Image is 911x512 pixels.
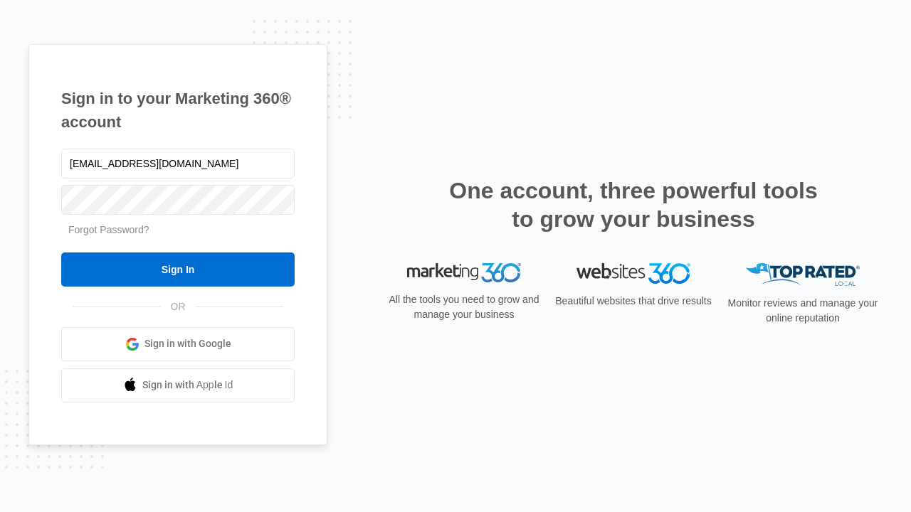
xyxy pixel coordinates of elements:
[723,296,883,326] p: Monitor reviews and manage your online reputation
[61,87,295,134] h1: Sign in to your Marketing 360® account
[746,263,860,287] img: Top Rated Local
[61,149,295,178] input: Email
[142,378,233,393] span: Sign in with Apple Id
[445,176,822,233] h2: One account, three powerful tools to grow your business
[576,263,690,284] img: Websites 360
[61,368,295,402] a: Sign in with Apple Id
[407,263,521,283] img: Marketing 360
[61,327,295,361] a: Sign in with Google
[161,299,196,314] span: OR
[61,252,295,287] input: Sign In
[384,292,544,322] p: All the tools you need to grow and manage your business
[554,294,713,309] p: Beautiful websites that drive results
[68,224,149,235] a: Forgot Password?
[144,336,231,351] span: Sign in with Google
